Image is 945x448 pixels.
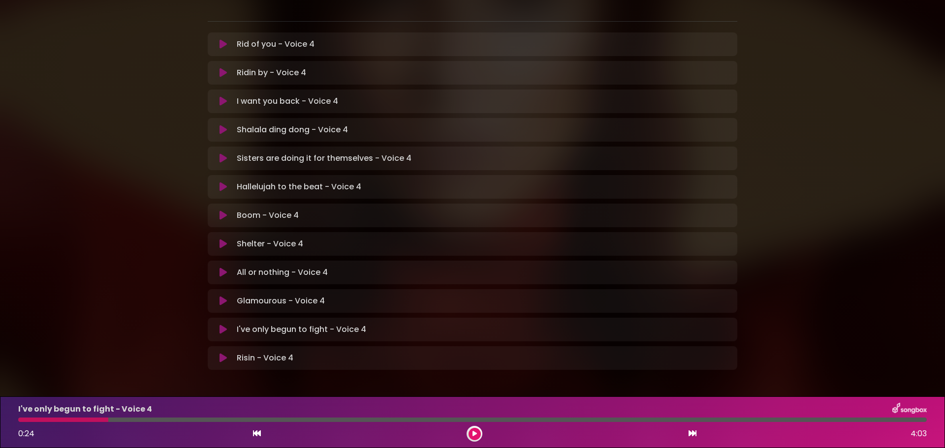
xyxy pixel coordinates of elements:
p: Hallelujah to the beat - Voice 4 [237,181,361,193]
p: Shalala ding dong - Voice 4 [237,124,348,136]
p: Rid of you - Voice 4 [237,38,315,50]
p: I've only begun to fight - Voice 4 [237,324,366,335]
p: Ridin by - Voice 4 [237,67,306,79]
p: I want you back - Voice 4 [237,95,338,107]
p: Shelter - Voice 4 [237,238,303,250]
p: Sisters are doing it for themselves - Voice 4 [237,152,411,164]
p: Risin - Voice 4 [237,352,293,364]
p: Boom - Voice 4 [237,209,299,221]
p: I've only begun to fight - Voice 4 [18,403,152,415]
p: All or nothing - Voice 4 [237,267,328,278]
img: songbox-logo-white.png [892,403,927,416]
p: Glamourous - Voice 4 [237,295,325,307]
